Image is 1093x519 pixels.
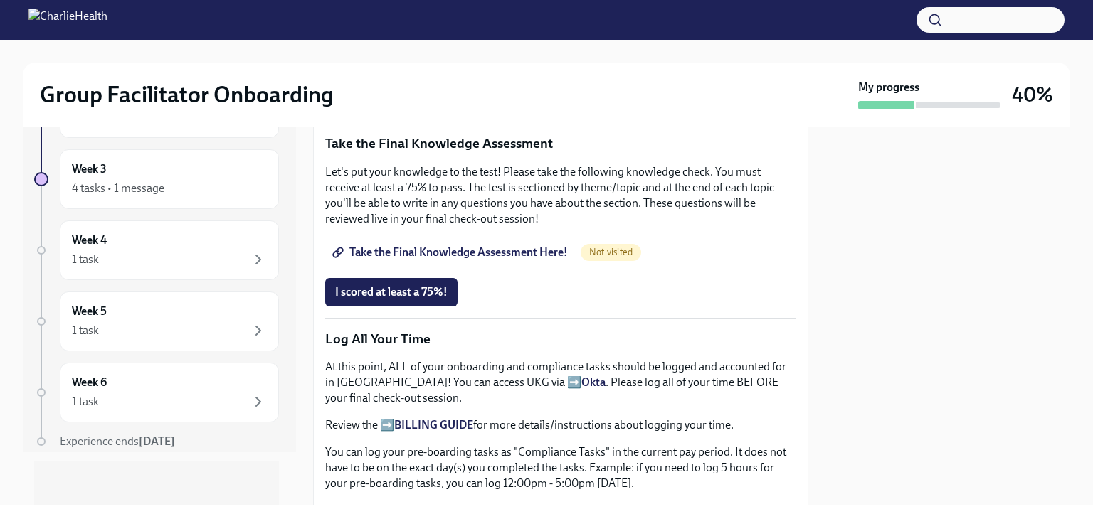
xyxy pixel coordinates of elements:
[325,417,796,433] p: Review the ➡️ for more details/instructions about logging your time.
[858,80,919,95] strong: My progress
[72,232,107,248] h6: Week 4
[581,375,606,389] a: Okta
[34,291,279,351] a: Week 51 task
[72,181,164,196] div: 4 tasks • 1 message
[60,434,175,448] span: Experience ends
[325,330,796,348] p: Log All Your Time
[34,363,279,422] a: Week 61 task
[335,285,448,299] span: I scored at least a 75%!
[72,161,107,177] h6: Week 3
[335,245,568,259] span: Take the Final Knowledge Assessment Here!
[40,80,334,109] h2: Group Facilitator Onboarding
[72,323,99,338] div: 1 task
[325,164,796,227] p: Let's put your knowledge to the test! Please take the following knowledge check. You must receive...
[325,134,796,153] p: Take the Final Knowledge Assessment
[581,247,641,257] span: Not visited
[72,252,99,267] div: 1 task
[325,238,578,267] a: Take the Final Knowledge Assessment Here!
[1012,82,1053,107] h3: 40%
[72,394,99,410] div: 1 task
[28,9,107,31] img: CharlieHealth
[394,418,473,432] a: BILLING GUIDE
[72,304,107,319] h6: Week 5
[325,278,458,306] button: I scored at least a 75%!
[139,434,175,448] strong: [DATE]
[72,375,107,390] h6: Week 6
[325,444,796,491] p: You can log your pre-boarding tasks as "Compliance Tasks" in the current pay period. It does not ...
[34,220,279,280] a: Week 41 task
[34,149,279,209] a: Week 34 tasks • 1 message
[325,359,796,406] p: At this point, ALL of your onboarding and compliance tasks should be logged and accounted for in ...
